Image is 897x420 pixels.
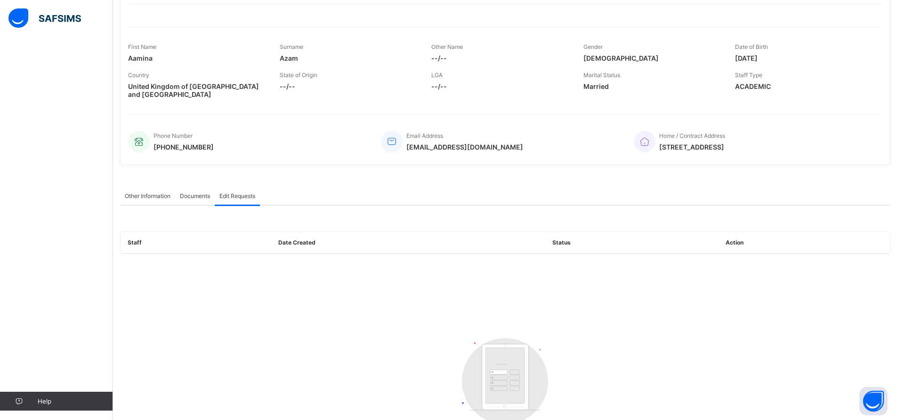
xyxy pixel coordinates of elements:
span: [DEMOGRAPHIC_DATA] [583,54,721,62]
span: Gender [583,43,603,50]
span: Email Address [406,132,443,139]
span: First Name [128,43,156,50]
span: [EMAIL_ADDRESS][DOMAIN_NAME] [406,143,523,151]
tspan: Customers [496,363,507,365]
span: Married [583,82,721,90]
th: Status [545,232,719,254]
span: --/-- [431,54,569,62]
span: Home / Contract Address [659,132,725,139]
span: LGA [431,71,443,79]
span: Other Information [125,192,170,199]
span: Help [38,397,113,405]
span: [DATE] [735,54,873,62]
button: Open asap [859,387,888,415]
span: Edit Requests [219,192,255,199]
span: State of Origin [280,71,317,79]
img: safsims [8,8,81,28]
span: [STREET_ADDRESS] [659,143,725,151]
th: Date Created [271,232,545,254]
span: --/-- [431,82,569,90]
span: Surname [280,43,303,50]
th: Staff [121,232,271,254]
span: Date of Birth [735,43,768,50]
th: Action [719,232,889,254]
span: Other Name [431,43,463,50]
span: Documents [180,192,210,199]
span: ACADEMIC [735,82,873,90]
span: --/-- [280,82,417,90]
span: Staff Type [735,71,762,79]
span: United Kingdom of [GEOGRAPHIC_DATA] and [GEOGRAPHIC_DATA] [128,82,266,98]
span: [PHONE_NUMBER] [154,143,214,151]
span: Azam [280,54,417,62]
span: Aamina [128,54,266,62]
span: Marital Status [583,71,620,79]
span: Phone Number [154,132,193,139]
span: Country [128,71,149,79]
